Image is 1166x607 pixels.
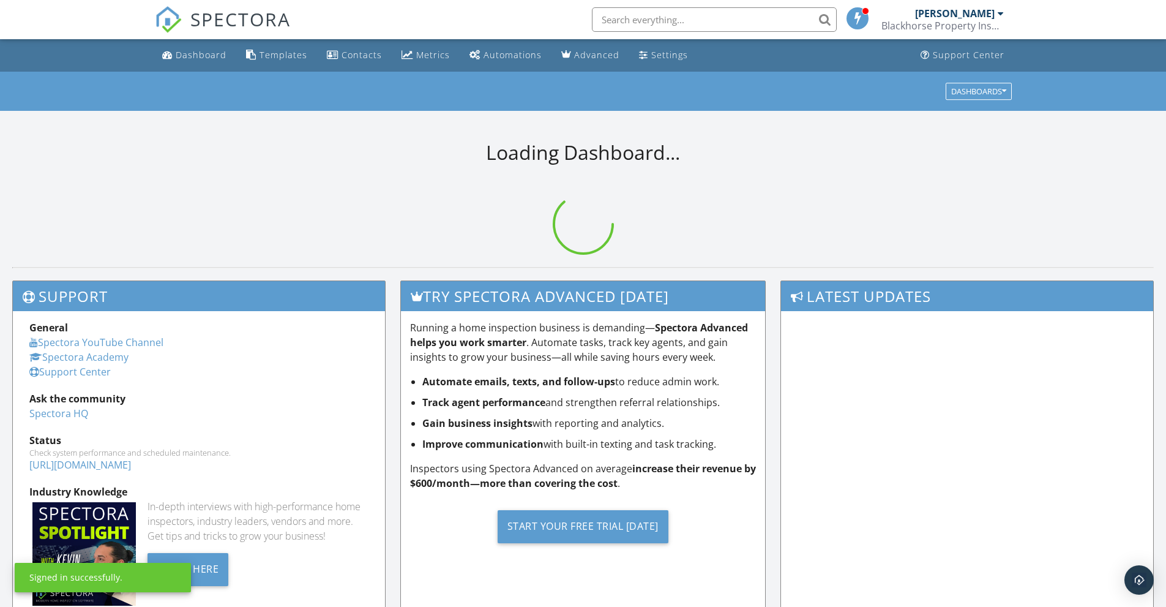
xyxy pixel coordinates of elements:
[592,7,837,32] input: Search everything...
[148,562,229,575] a: Listen Here
[155,17,291,42] a: SPECTORA
[422,374,757,389] li: to reduce admin work.
[29,571,122,584] div: Signed in successfully.
[29,336,163,349] a: Spectora YouTube Channel
[29,448,368,458] div: Check system performance and scheduled maintenance.
[422,416,757,431] li: with reporting and analytics.
[498,510,668,543] div: Start Your Free Trial [DATE]
[260,49,307,61] div: Templates
[410,500,757,552] a: Start Your Free Trial [DATE]
[342,49,382,61] div: Contacts
[397,44,455,67] a: Metrics
[410,462,756,490] strong: increase their revenue by $600/month—more than covering the cost
[29,365,111,379] a: Support Center
[422,417,533,430] strong: Gain business insights
[422,396,545,409] strong: Track agent performance
[651,49,688,61] div: Settings
[556,44,624,67] a: Advanced
[422,437,757,451] li: with built-in texting and task tracking.
[410,461,757,491] p: Inspectors using Spectora Advanced on average .
[933,49,1004,61] div: Support Center
[881,20,1004,32] div: Blackhorse Property Inspections
[916,44,1009,67] a: Support Center
[148,553,229,586] div: Listen Here
[484,49,542,61] div: Automations
[781,281,1153,311] h3: Latest Updates
[29,407,88,420] a: Spectora HQ
[29,321,68,334] strong: General
[422,375,615,388] strong: Automate emails, texts, and follow-ups
[946,83,1012,100] button: Dashboards
[401,281,766,311] h3: Try spectora advanced [DATE]
[155,6,182,33] img: The Best Home Inspection Software - Spectora
[416,49,450,61] div: Metrics
[13,281,385,311] h3: Support
[32,502,136,606] img: Spectoraspolightmain
[915,7,995,20] div: [PERSON_NAME]
[574,49,619,61] div: Advanced
[29,458,131,472] a: [URL][DOMAIN_NAME]
[410,320,757,364] p: Running a home inspection business is demanding— . Automate tasks, track key agents, and gain ins...
[29,433,368,448] div: Status
[29,391,368,406] div: Ask the community
[176,49,226,61] div: Dashboard
[29,350,129,364] a: Spectora Academy
[29,484,368,499] div: Industry Knowledge
[634,44,693,67] a: Settings
[422,395,757,410] li: and strengthen referral relationships.
[190,6,291,32] span: SPECTORA
[465,44,547,67] a: Automations (Basic)
[157,44,231,67] a: Dashboard
[410,321,748,349] strong: Spectora Advanced helps you work smarter
[951,87,1006,96] div: Dashboards
[1124,565,1154,595] div: Open Intercom Messenger
[422,437,544,451] strong: Improve communication
[322,44,387,67] a: Contacts
[148,499,368,543] div: In-depth interviews with high-performance home inspectors, industry leaders, vendors and more. Ge...
[241,44,312,67] a: Templates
